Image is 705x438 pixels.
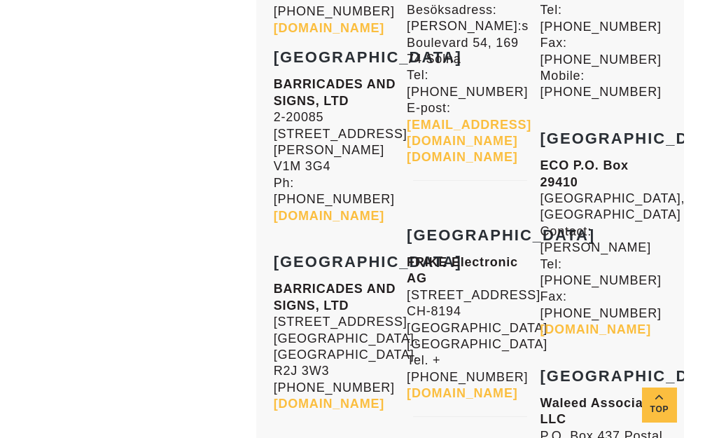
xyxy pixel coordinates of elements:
[274,48,462,66] strong: [GEOGRAPHIC_DATA]
[274,397,384,411] a: [DOMAIN_NAME]
[540,322,651,336] a: [DOMAIN_NAME]
[540,158,629,189] strong: ECO P.O. Box 29410
[274,281,400,412] p: [STREET_ADDRESS] [GEOGRAPHIC_DATA], [GEOGRAPHIC_DATA]. R2J 3W3 [PHONE_NUMBER]
[407,254,533,402] p: [STREET_ADDRESS] CH-8194 [GEOGRAPHIC_DATA] [GEOGRAPHIC_DATA] Tel. + [PHONE_NUMBER]
[540,158,666,338] p: [GEOGRAPHIC_DATA], [GEOGRAPHIC_DATA] Contact: [PERSON_NAME] Tel: [PHONE_NUMBER] Fax: [PHONE_NUMBER]
[274,77,396,107] strong: BARRICADES AND SIGNS, LTD
[642,402,677,418] span: Top
[407,386,517,400] a: [DOMAIN_NAME]
[407,150,517,164] a: [DOMAIN_NAME]
[274,282,396,312] strong: BARRICADES AND SIGNS, LTD
[274,21,384,35] a: [DOMAIN_NAME]
[274,76,400,224] p: 2-20085 [STREET_ADDRESS] [PERSON_NAME] V1M 3G4 Ph: [PHONE_NUMBER]
[274,253,462,271] strong: [GEOGRAPHIC_DATA]
[642,388,677,423] a: Top
[540,396,663,426] strong: Waleed Associates LLC
[407,118,531,148] a: [EMAIL_ADDRESS][DOMAIN_NAME]
[407,226,595,244] strong: [GEOGRAPHIC_DATA]
[274,209,384,223] a: [DOMAIN_NAME]
[407,255,518,285] strong: FRIKE Electronic AG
